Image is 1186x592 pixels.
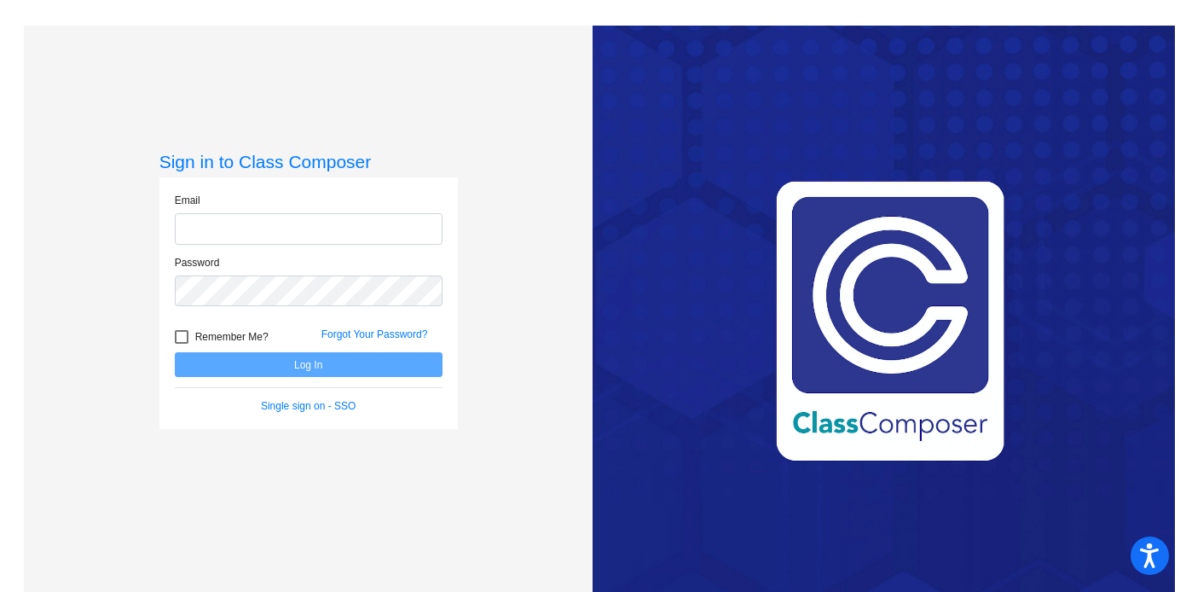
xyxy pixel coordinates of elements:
[175,352,443,377] button: Log In
[261,400,356,412] a: Single sign on - SSO
[175,255,220,270] label: Password
[159,151,458,172] h3: Sign in to Class Composer
[321,328,428,340] a: Forgot Your Password?
[175,193,200,208] label: Email
[195,327,269,347] span: Remember Me?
